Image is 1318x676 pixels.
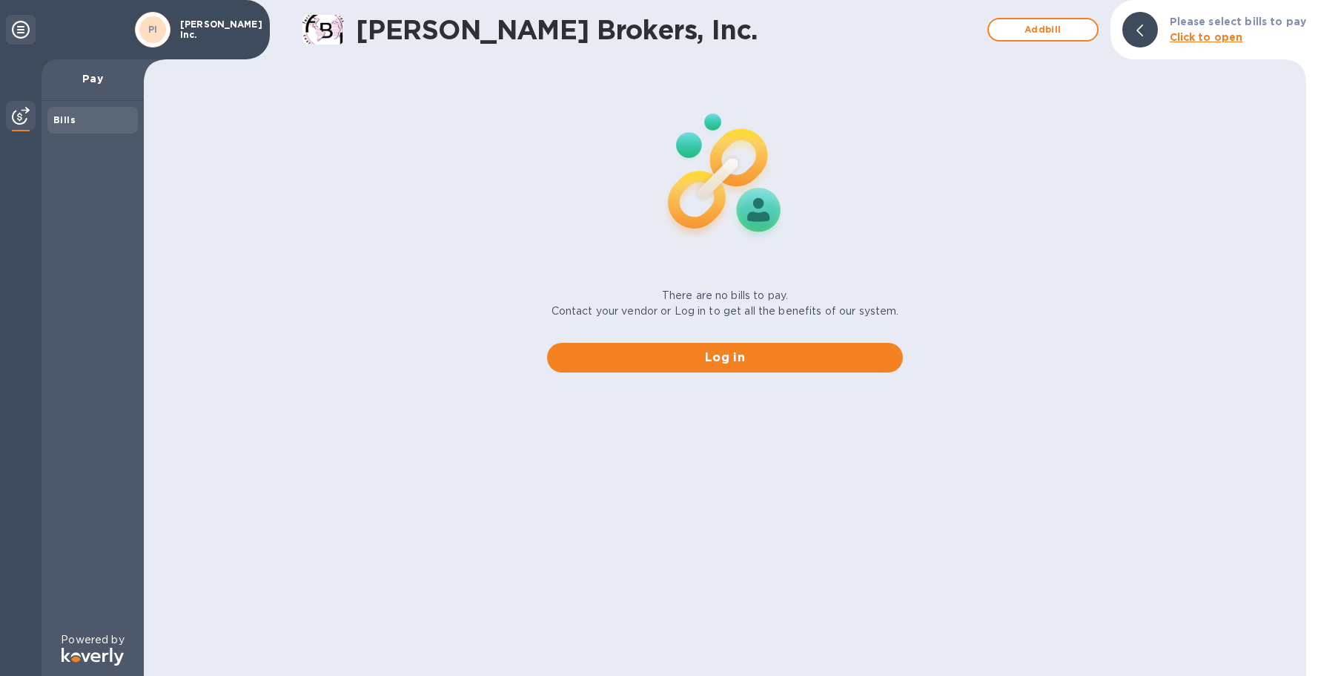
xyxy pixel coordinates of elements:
[1001,21,1085,39] span: Add bill
[62,648,124,666] img: Logo
[356,14,980,45] h1: [PERSON_NAME] Brokers, Inc.
[547,343,903,373] button: Log in
[53,114,76,125] b: Bills
[987,18,1099,42] button: Addbill
[61,632,124,648] p: Powered by
[180,19,254,40] p: [PERSON_NAME] Inc.
[552,288,899,319] p: There are no bills to pay. Contact your vendor or Log in to get all the benefits of our system.
[1170,31,1243,43] b: Click to open
[53,71,132,86] p: Pay
[148,24,158,35] b: PI
[1170,16,1306,27] b: Please select bills to pay
[559,349,891,367] span: Log in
